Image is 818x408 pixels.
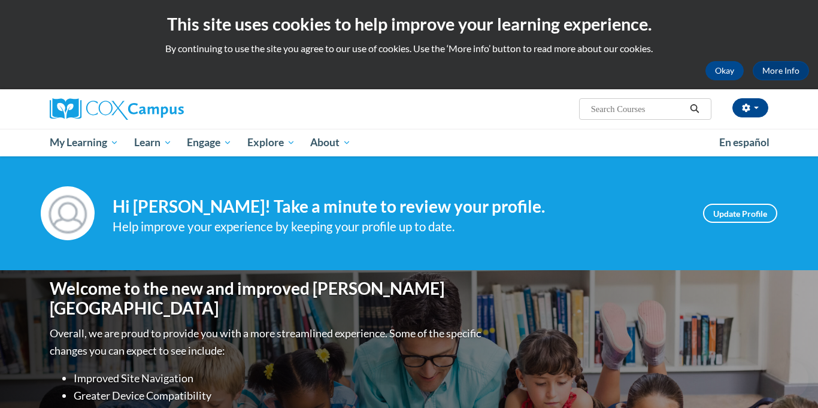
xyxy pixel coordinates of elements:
[50,98,184,120] img: Cox Campus
[686,331,710,355] iframe: Close message
[74,387,484,404] li: Greater Device Compatibility
[240,129,303,156] a: Explore
[134,135,172,150] span: Learn
[41,186,95,240] img: Profile Image
[187,135,232,150] span: Engage
[753,61,809,80] a: More Info
[126,129,180,156] a: Learn
[113,197,685,217] h4: Hi [PERSON_NAME]! Take a minute to review your profile.
[32,129,786,156] div: Main menu
[703,204,777,223] a: Update Profile
[50,279,484,319] h1: Welcome to the new and improved [PERSON_NAME][GEOGRAPHIC_DATA]
[310,135,351,150] span: About
[247,135,295,150] span: Explore
[590,102,686,116] input: Search Courses
[50,135,119,150] span: My Learning
[770,360,808,398] iframe: Button to launch messaging window
[732,98,768,117] button: Account Settings
[9,12,809,36] h2: This site uses cookies to help improve your learning experience.
[9,42,809,55] p: By continuing to use the site you agree to our use of cookies. Use the ‘More info’ button to read...
[50,98,277,120] a: Cox Campus
[705,61,744,80] button: Okay
[50,325,484,359] p: Overall, we are proud to provide you with a more streamlined experience. Some of the specific cha...
[711,130,777,155] a: En español
[686,102,704,116] button: Search
[113,217,685,237] div: Help improve your experience by keeping your profile up to date.
[42,129,126,156] a: My Learning
[179,129,240,156] a: Engage
[303,129,359,156] a: About
[719,136,769,149] span: En español
[74,370,484,387] li: Improved Site Navigation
